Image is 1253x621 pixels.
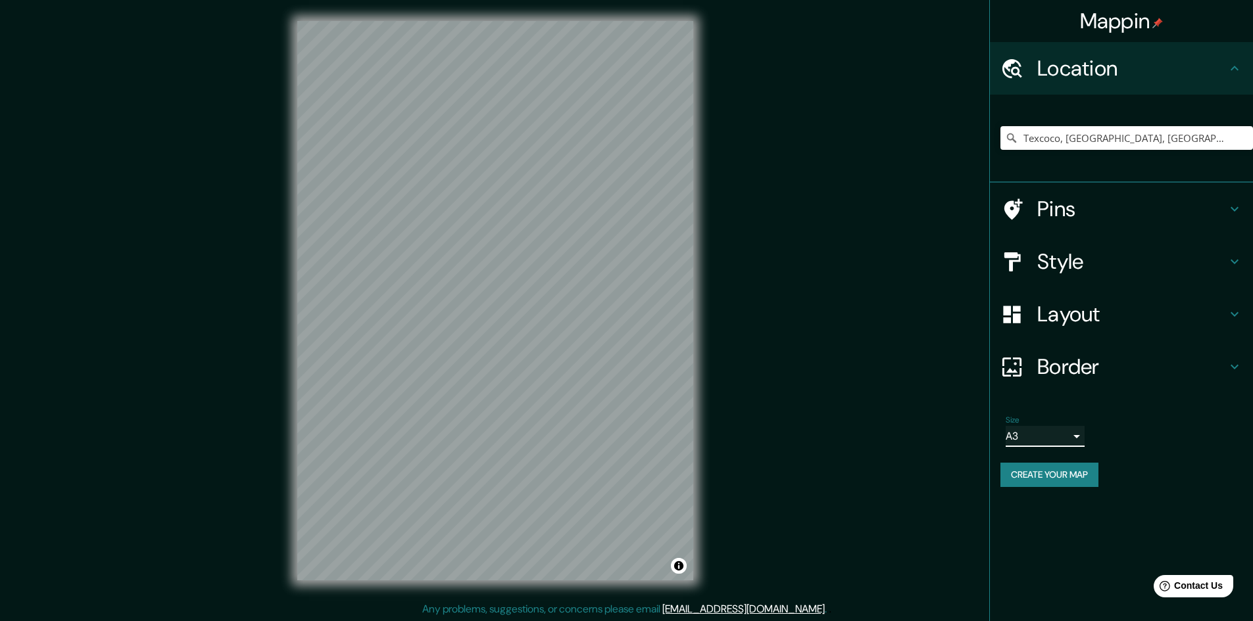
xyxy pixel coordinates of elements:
[829,601,831,617] div: .
[1006,426,1085,447] div: A3
[1037,196,1227,222] h4: Pins
[1037,301,1227,327] h4: Layout
[422,601,827,617] p: Any problems, suggestions, or concerns please email .
[990,235,1253,288] div: Style
[1037,354,1227,380] h4: Border
[1136,570,1239,607] iframe: Help widget launcher
[1080,8,1164,34] h4: Mappin
[990,288,1253,340] div: Layout
[1037,248,1227,275] h4: Style
[1037,55,1227,81] h4: Location
[827,601,829,617] div: .
[671,558,687,574] button: Toggle attribution
[1152,18,1163,28] img: pin-icon.png
[1000,463,1098,487] button: Create your map
[990,42,1253,95] div: Location
[990,340,1253,393] div: Border
[1000,126,1253,150] input: Pick your city or area
[662,602,825,616] a: [EMAIL_ADDRESS][DOMAIN_NAME]
[1006,415,1020,426] label: Size
[990,183,1253,235] div: Pins
[297,21,693,580] canvas: Map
